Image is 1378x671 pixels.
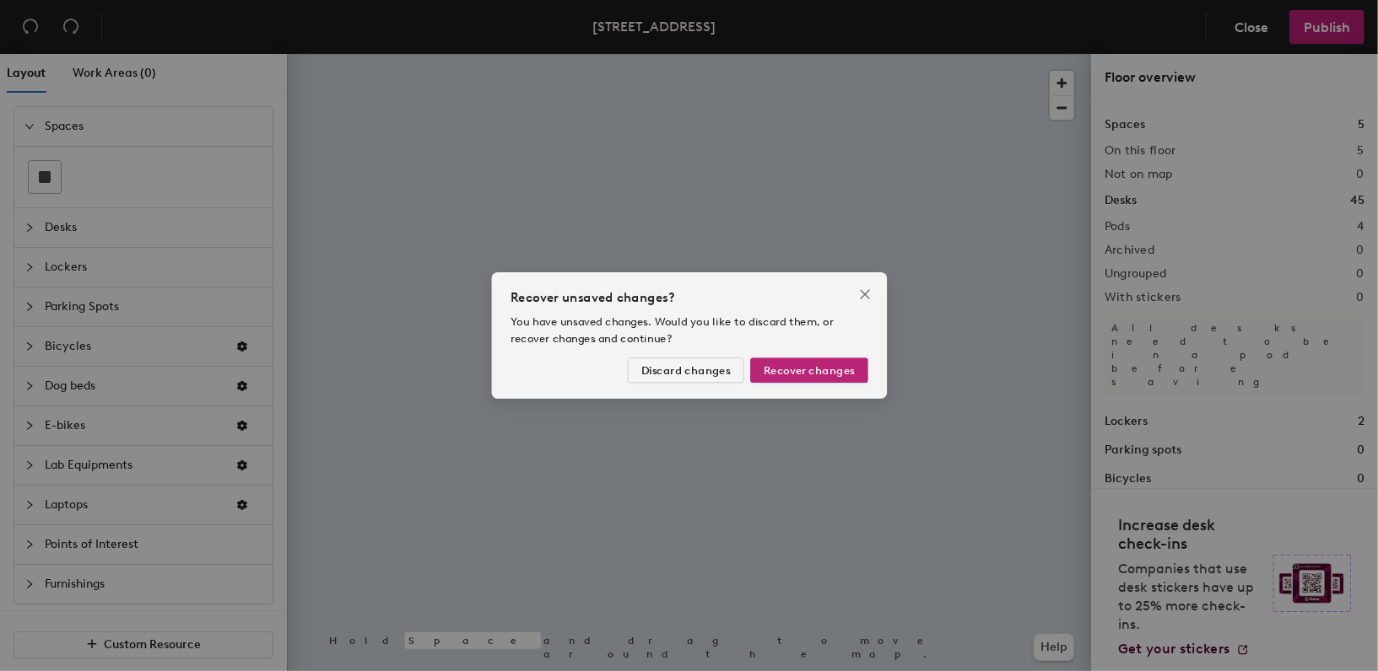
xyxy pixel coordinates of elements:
[499,285,880,305] div: Recover unsaved changes?
[638,366,733,380] span: Discard changes
[863,285,890,298] span: Close
[863,278,890,305] button: Close
[870,285,884,298] span: close
[624,359,748,386] button: Discard changes
[754,359,880,386] button: Recover changes
[769,366,866,380] span: Recover changes
[499,314,843,346] span: You have unsaved changes. Would you like to discard them, or recover changes and continue?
